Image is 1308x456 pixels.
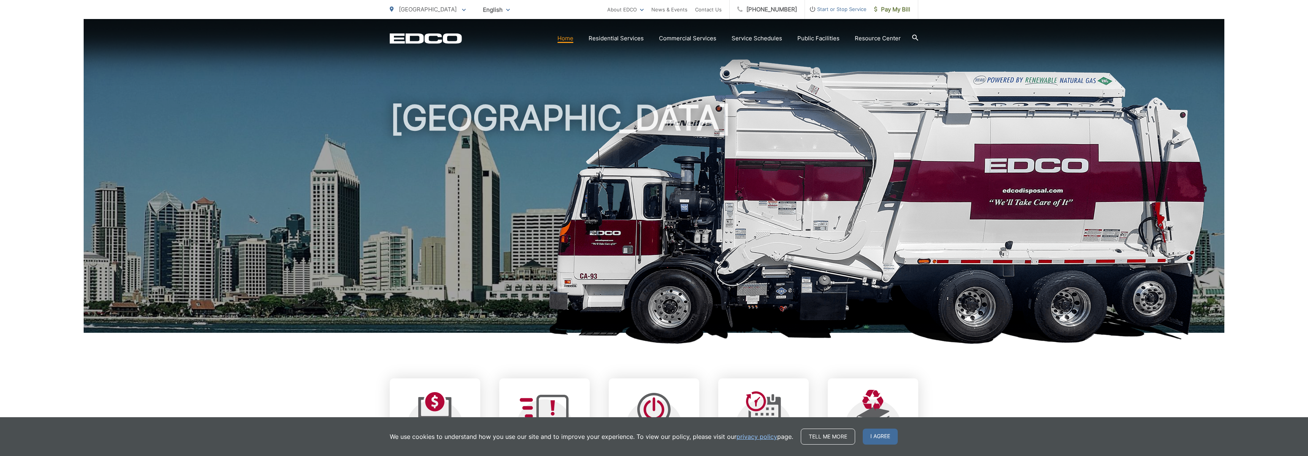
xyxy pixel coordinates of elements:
a: Tell me more [801,429,855,445]
a: EDCD logo. Return to the homepage. [390,33,462,44]
span: English [477,3,516,16]
span: I agree [863,429,898,445]
a: News & Events [651,5,687,14]
a: About EDCO [607,5,644,14]
a: Resource Center [855,34,901,43]
a: Public Facilities [797,34,840,43]
h1: [GEOGRAPHIC_DATA] [390,99,918,340]
a: Home [557,34,573,43]
a: Service Schedules [732,34,782,43]
p: We use cookies to understand how you use our site and to improve your experience. To view our pol... [390,432,793,441]
a: Contact Us [695,5,722,14]
span: [GEOGRAPHIC_DATA] [399,6,457,13]
span: Pay My Bill [874,5,910,14]
a: privacy policy [737,432,777,441]
a: Commercial Services [659,34,716,43]
a: Residential Services [589,34,644,43]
